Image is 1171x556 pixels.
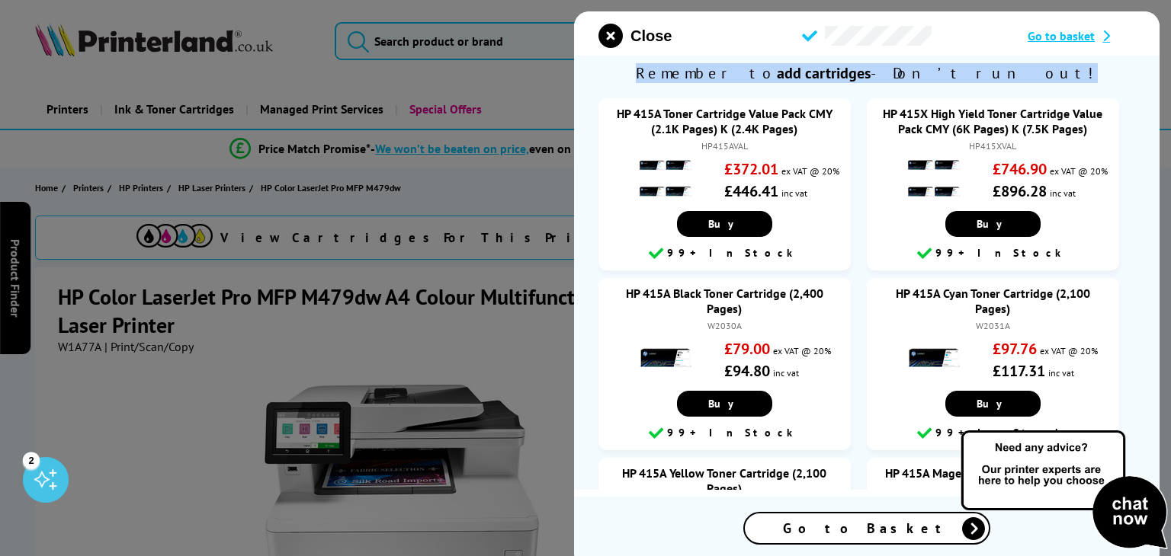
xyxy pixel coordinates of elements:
a: HP 415A Black Toner Cartridge (2,400 Pages) [626,286,823,316]
strong: £446.41 [724,181,778,201]
span: Buy [977,397,1009,411]
div: 99+ In Stock [606,244,843,263]
span: ex VAT @ 20% [773,345,831,356]
div: 2 [23,452,40,468]
span: inc vat [1050,187,1076,199]
span: Go to Basket [783,519,951,537]
span: Buy [977,217,1009,231]
div: 99+ In Stock [874,244,1112,263]
span: inc vat [773,367,799,379]
a: HP 415A Yellow Toner Cartridge (2,100 Pages) [622,465,826,496]
strong: £117.31 [993,361,1045,381]
div: W2031A [882,320,1104,331]
a: HP 415A Toner Cartridge Value Pack CMY (2.1K Pages) K (2.4K Pages) [617,106,833,136]
div: W2030A [614,320,836,331]
div: 99+ In Stock [874,424,1112,443]
img: HP 415A Black Toner Cartridge (2,400 Pages) [639,331,692,385]
img: HP 415X High Yield Toner Cartridge Value Pack CMY (6K Pages) K (7.5K Pages) [907,152,961,205]
strong: £94.80 [724,361,770,381]
strong: £896.28 [993,181,1047,201]
span: ex VAT @ 20% [781,165,839,177]
span: Close [630,27,672,45]
a: HP 415A Magenta Toner Cartridge (2,100 Pages) [885,465,1101,496]
strong: £97.76 [993,339,1037,359]
a: HP 415A Cyan Toner Cartridge (2,100 Pages) [896,286,1090,316]
span: Remember to - Don’t run out! [574,56,1160,91]
b: add cartridges [777,63,871,83]
span: inc vat [1048,367,1074,379]
span: Buy [708,397,741,411]
a: HP 415X High Yield Toner Cartridge Value Pack CMY (6K Pages) K (7.5K Pages) [883,106,1102,136]
a: Go to Basket [743,512,990,545]
span: Go to basket [1028,28,1095,43]
img: Open Live Chat window [958,428,1171,553]
strong: £79.00 [724,339,770,359]
span: ex VAT @ 20% [1040,345,1098,356]
span: Buy [708,217,741,231]
a: Go to basket [1028,28,1135,43]
div: 99+ In Stock [606,424,843,443]
img: HP 415A Cyan Toner Cartridge (2,100 Pages) [907,331,961,385]
img: HP 415A Toner Cartridge Value Pack CMY (2.1K Pages) K (2.4K Pages) [639,152,692,205]
div: HP415AVAL [614,140,836,152]
div: HP415XVAL [882,140,1104,152]
span: ex VAT @ 20% [1050,165,1108,177]
span: inc vat [781,187,807,199]
strong: £746.90 [993,159,1047,179]
button: close modal [598,24,672,48]
strong: £372.01 [724,159,778,179]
